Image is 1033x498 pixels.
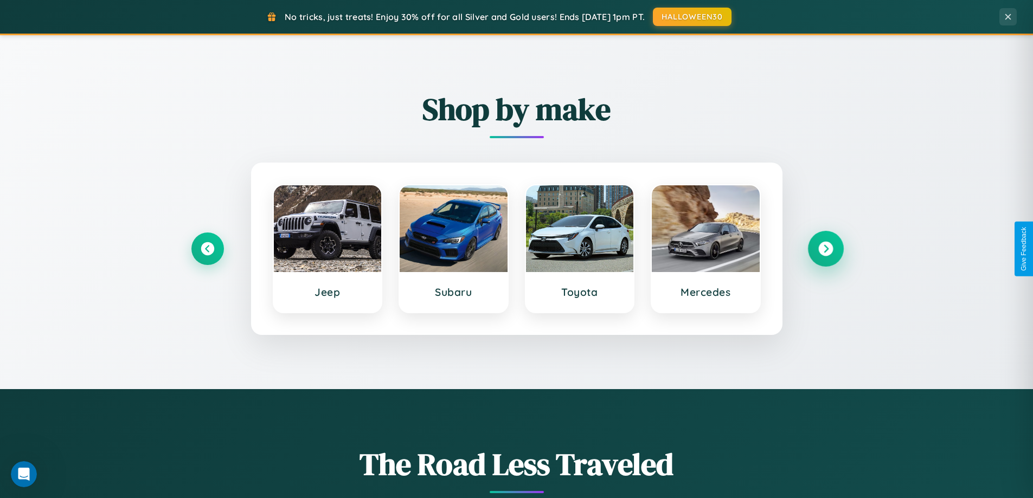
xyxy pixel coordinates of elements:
[11,461,37,487] iframe: Intercom live chat
[537,286,623,299] h3: Toyota
[410,286,497,299] h3: Subaru
[191,443,842,485] h1: The Road Less Traveled
[663,286,749,299] h3: Mercedes
[285,11,645,22] span: No tricks, just treats! Enjoy 30% off for all Silver and Gold users! Ends [DATE] 1pm PT.
[653,8,732,26] button: HALLOWEEN30
[285,286,371,299] h3: Jeep
[191,88,842,130] h2: Shop by make
[1020,227,1028,271] div: Give Feedback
